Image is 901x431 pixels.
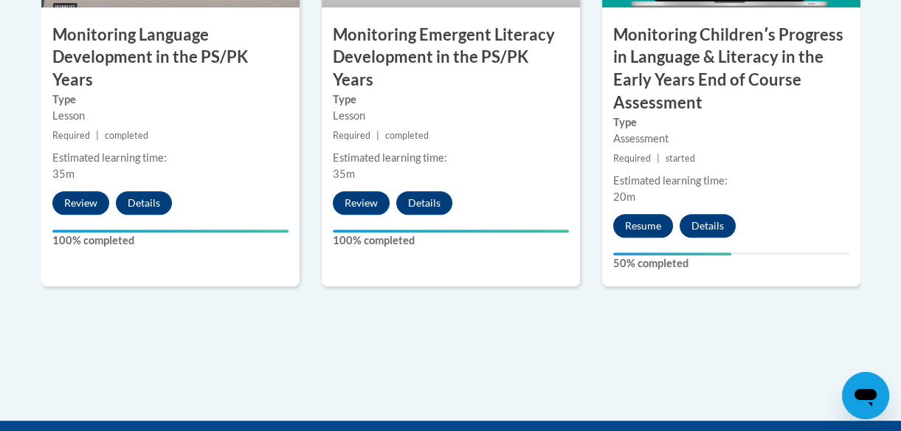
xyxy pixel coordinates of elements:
div: Estimated learning time: [52,150,289,166]
div: Your progress [333,230,569,232]
div: Estimated learning time: [613,173,849,189]
span: | [376,130,379,141]
div: Your progress [613,252,731,255]
div: Lesson [333,108,569,124]
span: 20m [613,190,635,203]
div: Estimated learning time: [333,150,569,166]
label: 100% completed [333,232,569,249]
span: started [666,153,695,164]
div: Assessment [613,131,849,147]
span: completed [385,130,429,141]
h3: Monitoring Emergent Literacy Development in the PS/PK Years [322,24,580,92]
button: Details [680,214,736,238]
span: completed [105,130,148,141]
span: Required [52,130,90,141]
button: Details [116,191,172,215]
label: 50% completed [613,255,849,272]
iframe: Button to launch messaging window [842,372,889,419]
h3: Monitoring Childrenʹs Progress in Language & Literacy in the Early Years End of Course Assessment [602,24,860,114]
h3: Monitoring Language Development in the PS/PK Years [41,24,300,92]
label: Type [613,114,849,131]
div: Your progress [52,230,289,232]
div: Lesson [52,108,289,124]
label: 100% completed [52,232,289,249]
label: Type [52,92,289,108]
label: Type [333,92,569,108]
span: Required [613,153,651,164]
span: 35m [333,168,355,180]
span: 35m [52,168,75,180]
button: Review [333,191,390,215]
button: Review [52,191,109,215]
span: | [657,153,660,164]
span: | [96,130,99,141]
button: Resume [613,214,673,238]
span: Required [333,130,370,141]
button: Details [396,191,452,215]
